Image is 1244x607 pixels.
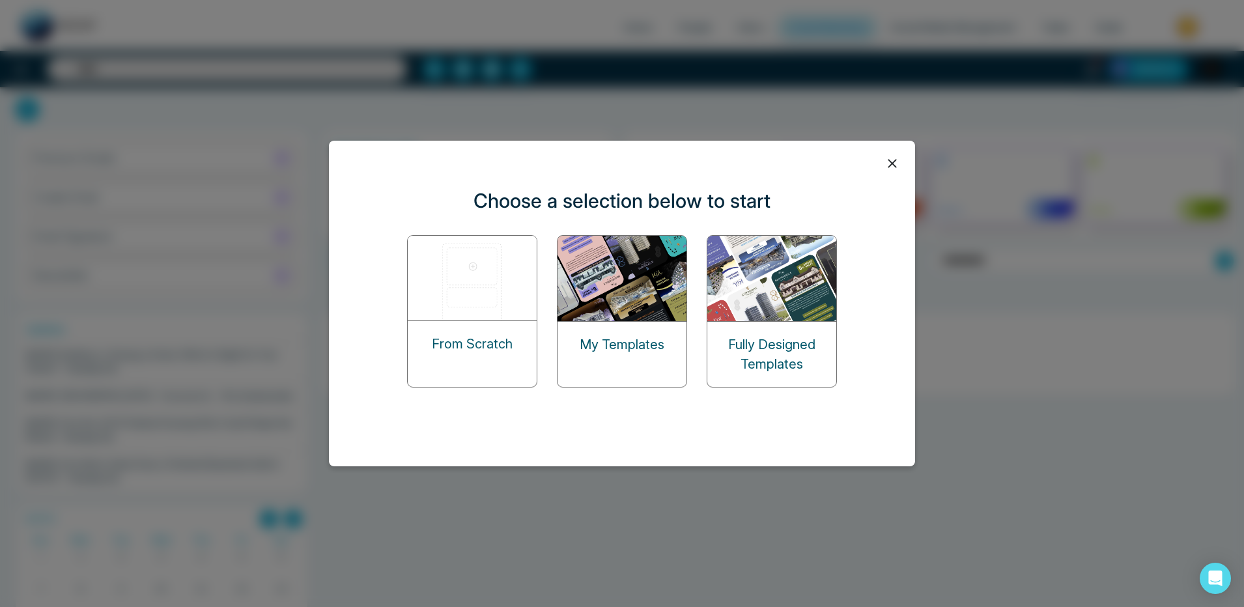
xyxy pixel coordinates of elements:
[408,236,538,320] img: start-from-scratch.png
[474,186,770,216] p: Choose a selection below to start
[707,335,836,374] p: Fully Designed Templates
[580,335,664,354] p: My Templates
[707,236,838,321] img: designed-templates.png
[1200,563,1231,594] div: Open Intercom Messenger
[432,334,513,354] p: From Scratch
[558,236,688,321] img: my-templates.png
